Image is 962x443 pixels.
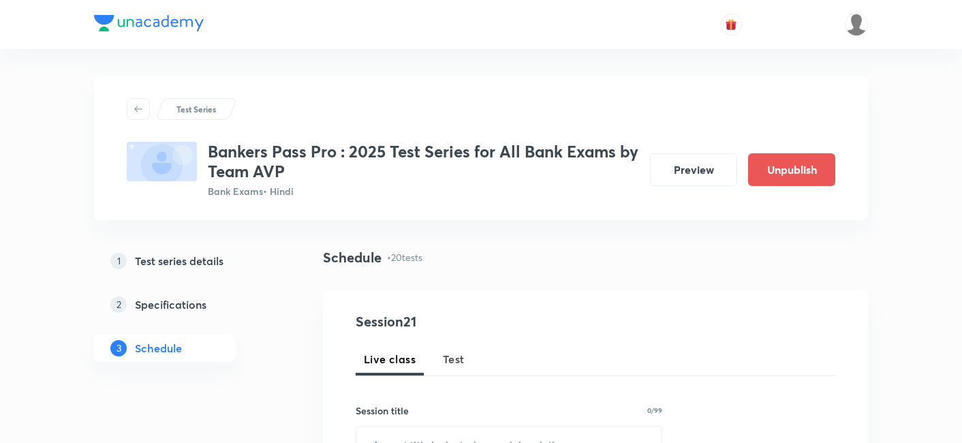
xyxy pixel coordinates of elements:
p: 2 [110,296,127,313]
p: Test Series [176,103,216,115]
a: Company Logo [94,15,204,35]
a: 2Specifications [94,291,279,318]
img: avatar [725,18,737,31]
h3: Bankers Pass Pro : 2025 Test Series for All Bank Exams by Team AVP [208,142,639,181]
h5: Test series details [135,253,223,269]
h4: Schedule [323,247,382,268]
h4: Session 21 [356,311,604,332]
button: Unpublish [748,153,835,186]
p: 3 [110,340,127,356]
p: 0/99 [647,407,662,414]
a: 1Test series details [94,247,279,275]
button: Preview [650,153,737,186]
p: 1 [110,253,127,269]
button: avatar [720,14,742,35]
span: Test [443,351,465,367]
img: Drishti Chauhan [845,13,868,36]
img: fallback-thumbnail.png [127,142,197,181]
h5: Specifications [135,296,206,313]
h5: Schedule [135,340,182,356]
img: Company Logo [94,15,204,31]
span: Live class [364,351,416,367]
p: Bank Exams • Hindi [208,184,639,198]
p: • 20 tests [387,250,422,264]
h6: Session title [356,403,409,418]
